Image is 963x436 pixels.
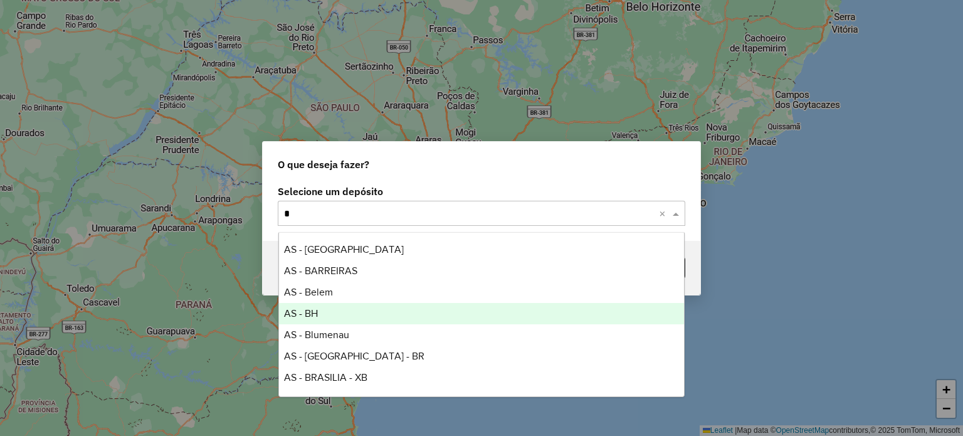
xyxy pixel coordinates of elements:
[284,244,404,255] span: AS - [GEOGRAPHIC_DATA]
[278,157,369,172] span: O que deseja fazer?
[278,232,685,397] ng-dropdown-panel: Options list
[284,372,367,383] span: AS - BRASILIA - XB
[284,265,357,276] span: AS - BARREIRAS
[659,206,670,221] span: Clear all
[284,308,318,319] span: AS - BH
[284,287,333,297] span: AS - Belem
[284,329,349,340] span: AS - Blumenau
[284,351,424,361] span: AS - [GEOGRAPHIC_DATA] - BR
[278,184,685,199] label: Selecione um depósito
